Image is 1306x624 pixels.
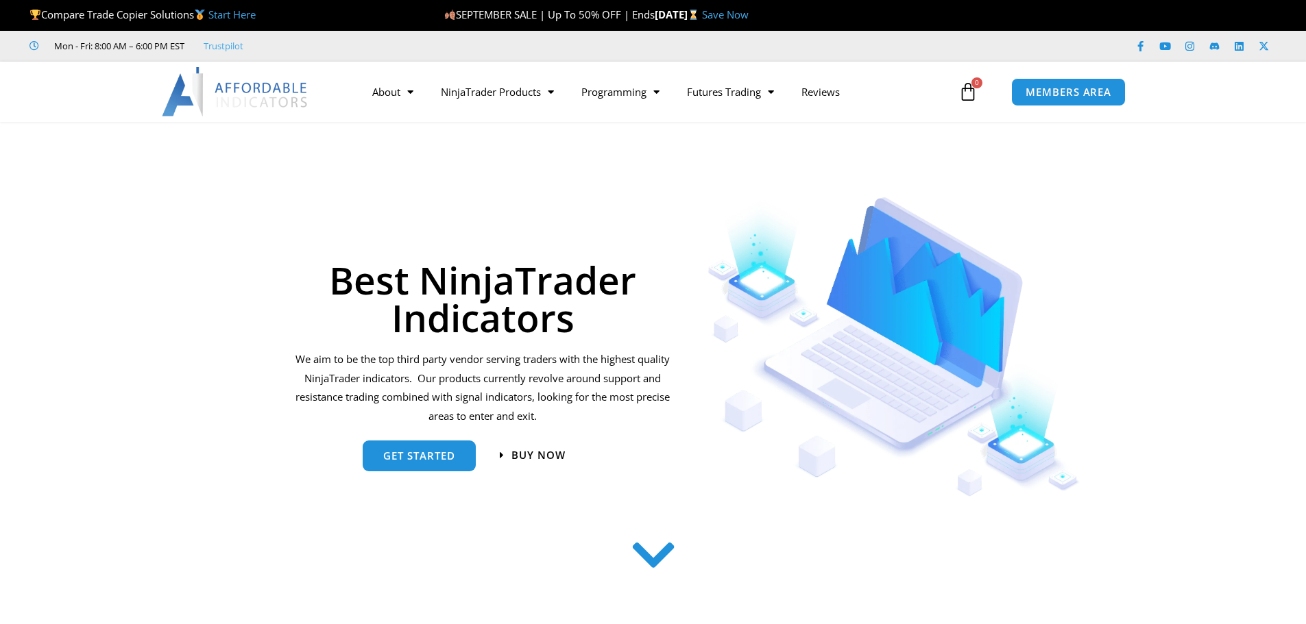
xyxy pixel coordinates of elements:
img: 🏆 [30,10,40,20]
span: get started [383,451,455,461]
h1: Best NinjaTrader Indicators [293,261,673,336]
a: Trustpilot [204,38,243,54]
img: Indicators 1 | Affordable Indicators – NinjaTrader [708,197,1080,497]
img: 🍂 [445,10,455,20]
span: MEMBERS AREA [1026,87,1111,97]
a: MEMBERS AREA [1011,78,1126,106]
span: Mon - Fri: 8:00 AM – 6:00 PM EST [51,38,184,54]
nav: Menu [359,76,955,108]
a: 0 [938,72,998,112]
a: Reviews [788,76,854,108]
img: 🥇 [195,10,205,20]
img: LogoAI | Affordable Indicators – NinjaTrader [162,67,309,116]
a: Buy now [500,450,566,460]
a: Save Now [702,8,749,21]
span: SEPTEMBER SALE | Up To 50% OFF | Ends [444,8,655,21]
a: get started [363,440,476,471]
span: Buy now [511,450,566,460]
span: 0 [971,77,982,88]
a: Start Here [208,8,256,21]
a: NinjaTrader Products [427,76,568,108]
span: Compare Trade Copier Solutions [29,8,256,21]
p: We aim to be the top third party vendor serving traders with the highest quality NinjaTrader indi... [293,350,673,426]
a: About [359,76,427,108]
img: ⌛ [688,10,699,20]
strong: [DATE] [655,8,702,21]
a: Programming [568,76,673,108]
a: Futures Trading [673,76,788,108]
